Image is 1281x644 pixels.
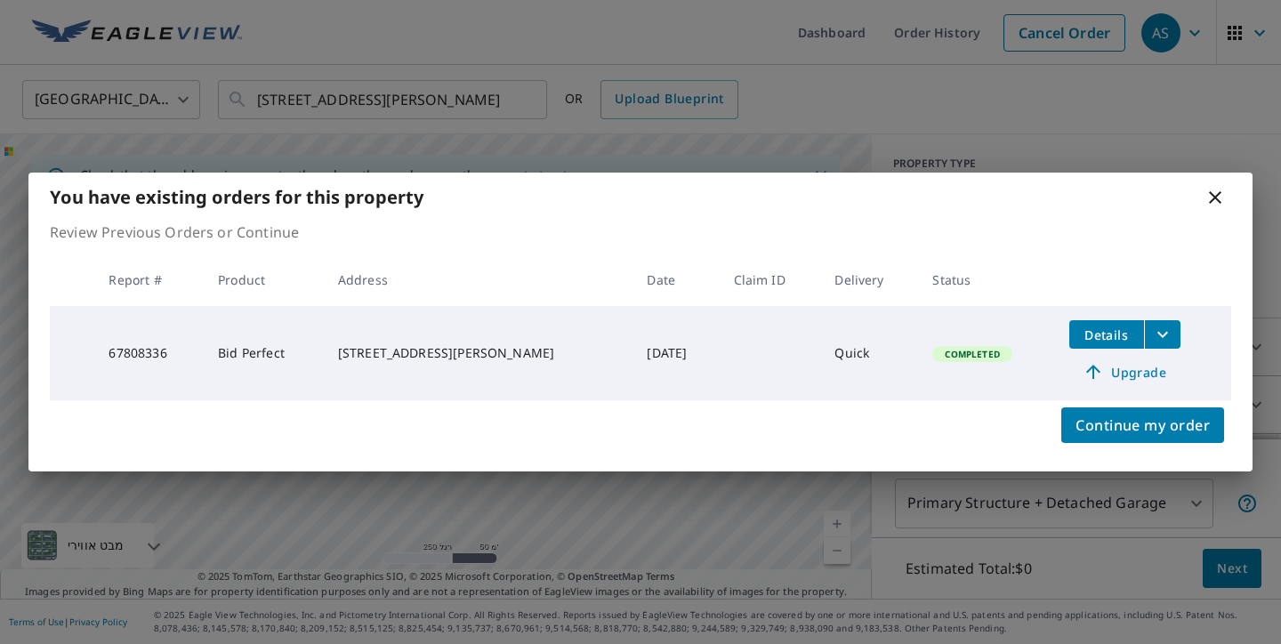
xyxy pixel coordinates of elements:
[918,254,1054,306] th: Status
[94,254,204,306] th: Report #
[204,306,324,400] td: Bid Perfect
[94,306,204,400] td: 67808336
[1144,320,1180,349] button: filesDropdownBtn-67808336
[632,254,719,306] th: Date
[632,306,719,400] td: [DATE]
[820,254,918,306] th: Delivery
[204,254,324,306] th: Product
[1080,361,1170,382] span: Upgrade
[324,254,633,306] th: Address
[934,348,1010,360] span: Completed
[820,306,918,400] td: Quick
[338,344,619,362] div: [STREET_ADDRESS][PERSON_NAME]
[1069,320,1144,349] button: detailsBtn-67808336
[50,221,1231,243] p: Review Previous Orders or Continue
[1076,413,1210,438] span: Continue my order
[1080,326,1133,343] span: Details
[720,254,821,306] th: Claim ID
[1069,358,1180,386] a: Upgrade
[50,185,423,209] b: You have existing orders for this property
[1061,407,1224,443] button: Continue my order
